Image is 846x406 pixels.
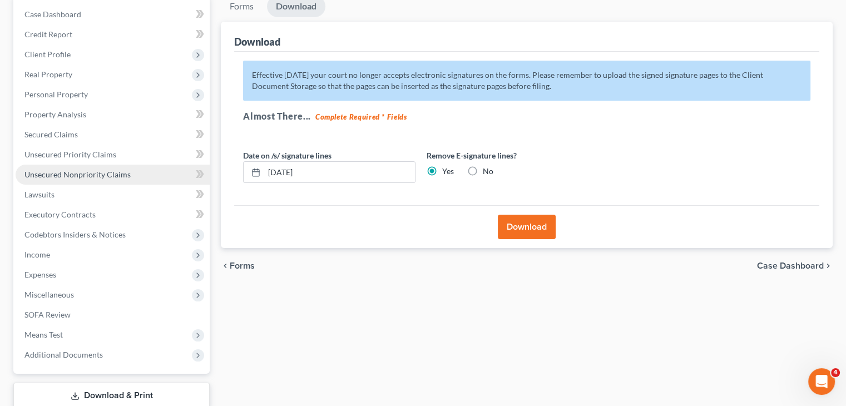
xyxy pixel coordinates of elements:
[24,110,86,119] span: Property Analysis
[16,185,210,205] a: Lawsuits
[757,261,824,270] span: Case Dashboard
[243,150,332,161] label: Date on /s/ signature lines
[243,110,810,123] h5: Almost There...
[24,230,126,239] span: Codebtors Insiders & Notices
[24,130,78,139] span: Secured Claims
[808,368,835,395] iframe: Intercom live chat
[16,205,210,225] a: Executory Contracts
[16,4,210,24] a: Case Dashboard
[24,170,131,179] span: Unsecured Nonpriority Claims
[221,261,230,270] i: chevron_left
[243,61,810,101] p: Effective [DATE] your court no longer accepts electronic signatures on the forms. Please remember...
[230,261,255,270] span: Forms
[24,190,55,199] span: Lawsuits
[24,270,56,279] span: Expenses
[24,310,71,319] span: SOFA Review
[16,305,210,325] a: SOFA Review
[24,29,72,39] span: Credit Report
[16,24,210,44] a: Credit Report
[831,368,840,377] span: 4
[442,166,454,177] label: Yes
[16,105,210,125] a: Property Analysis
[16,145,210,165] a: Unsecured Priority Claims
[264,162,415,183] input: MM/DD/YYYY
[24,49,71,59] span: Client Profile
[24,70,72,79] span: Real Property
[24,210,96,219] span: Executory Contracts
[24,150,116,159] span: Unsecured Priority Claims
[16,125,210,145] a: Secured Claims
[24,9,81,19] span: Case Dashboard
[483,166,493,177] label: No
[315,112,407,121] strong: Complete Required * Fields
[757,261,833,270] a: Case Dashboard chevron_right
[16,165,210,185] a: Unsecured Nonpriority Claims
[824,261,833,270] i: chevron_right
[24,90,88,99] span: Personal Property
[498,215,556,239] button: Download
[24,350,103,359] span: Additional Documents
[24,250,50,259] span: Income
[24,290,74,299] span: Miscellaneous
[427,150,599,161] label: Remove E-signature lines?
[24,330,63,339] span: Means Test
[234,35,280,48] div: Download
[221,261,270,270] button: chevron_left Forms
